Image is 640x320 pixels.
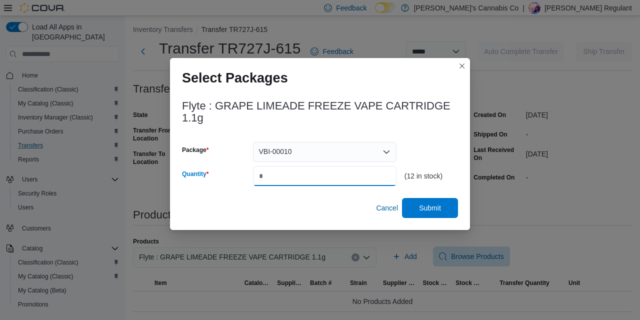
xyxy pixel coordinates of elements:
h1: Select Packages [182,70,288,86]
button: Open list of options [382,148,390,156]
button: Submit [402,198,458,218]
span: VBI-00010 [259,145,292,157]
label: Package [182,146,208,154]
div: (12 in stock) [404,172,458,180]
span: Cancel [376,203,398,213]
span: Submit [419,203,441,213]
h3: Flyte : GRAPE LIMEADE FREEZE VAPE CARTRIDGE 1.1g [182,100,458,124]
button: Cancel [372,198,402,218]
button: Closes this modal window [456,60,468,72]
label: Quantity [182,170,208,178]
